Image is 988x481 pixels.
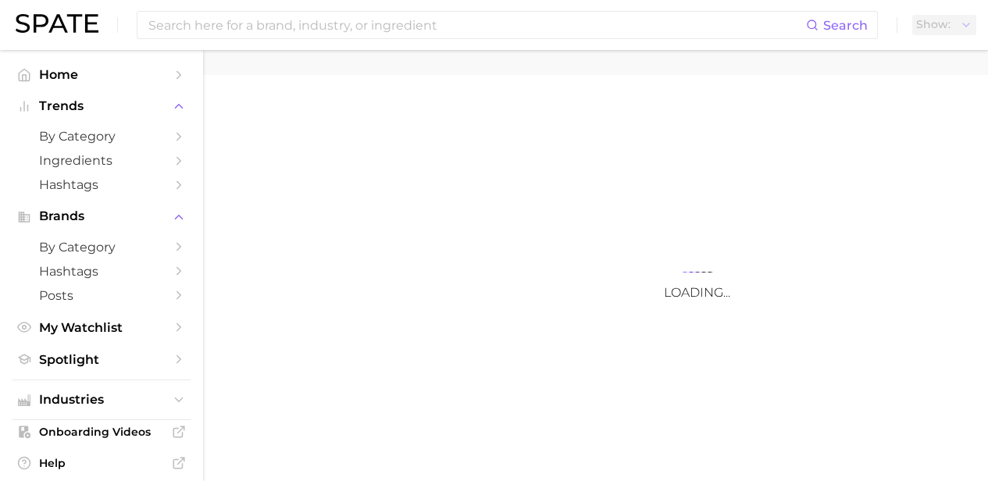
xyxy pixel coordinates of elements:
[39,393,164,407] span: Industries
[12,205,191,228] button: Brands
[39,425,164,439] span: Onboarding Videos
[39,177,164,192] span: Hashtags
[16,14,98,33] img: SPATE
[39,129,164,144] span: by Category
[39,320,164,335] span: My Watchlist
[147,12,806,38] input: Search here for a brand, industry, or ingredient
[12,420,191,444] a: Onboarding Videos
[916,20,951,29] span: Show
[39,67,164,82] span: Home
[39,240,164,255] span: by Category
[12,283,191,308] a: Posts
[12,235,191,259] a: by Category
[39,153,164,168] span: Ingredients
[12,124,191,148] a: by Category
[912,15,976,35] button: Show
[541,285,854,300] h3: Loading...
[12,347,191,372] a: Spotlight
[12,173,191,197] a: Hashtags
[39,456,164,470] span: Help
[12,259,191,283] a: Hashtags
[12,388,191,412] button: Industries
[39,352,164,367] span: Spotlight
[12,315,191,340] a: My Watchlist
[39,209,164,223] span: Brands
[12,94,191,118] button: Trends
[823,18,868,33] span: Search
[12,62,191,87] a: Home
[39,99,164,113] span: Trends
[39,264,164,279] span: Hashtags
[39,288,164,303] span: Posts
[12,451,191,475] a: Help
[12,148,191,173] a: Ingredients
